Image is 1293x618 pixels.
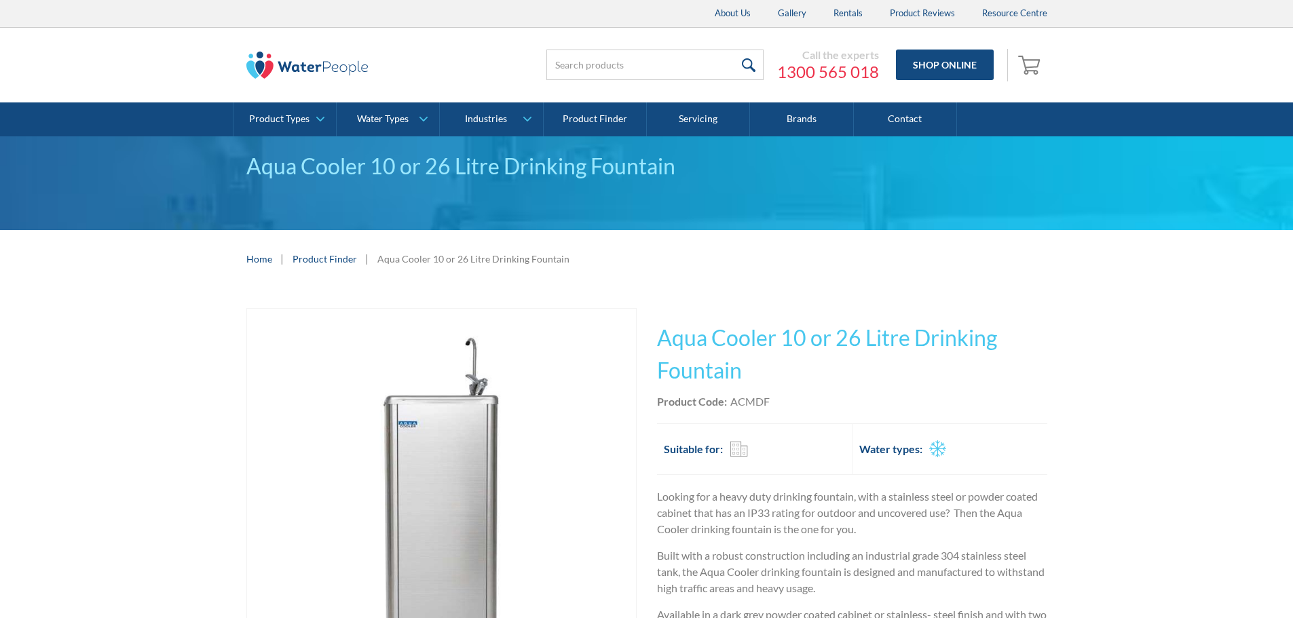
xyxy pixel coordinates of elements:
[730,393,770,410] div: ACMDF
[1015,49,1047,81] a: Open cart
[337,102,439,136] a: Water Types
[859,441,922,457] h2: Water types:
[246,52,369,79] img: The Water People
[657,547,1047,596] p: Built with a robust construction including an industrial grade 304 stainless steel tank, the Aqua...
[657,488,1047,537] p: Looking for a heavy duty drinking fountain, with a stainless steel or powder coated cabinet that ...
[896,50,994,80] a: Shop Online
[544,102,647,136] a: Product Finder
[777,62,879,82] a: 1300 565 018
[364,250,371,267] div: |
[657,395,727,408] strong: Product Code:
[249,113,310,125] div: Product Types
[279,250,286,267] div: |
[440,102,542,136] a: Industries
[377,252,569,266] div: Aqua Cooler 10 or 26 Litre Drinking Fountain
[777,48,879,62] div: Call the experts
[664,441,723,457] h2: Suitable for:
[246,150,1047,182] div: Aqua Cooler 10 or 26 Litre Drinking Fountain
[246,252,272,266] a: Home
[750,102,853,136] a: Brands
[465,113,507,125] div: Industries
[293,252,357,266] a: Product Finder
[647,102,750,136] a: Servicing
[1018,54,1044,75] img: shopping cart
[233,102,336,136] a: Product Types
[657,322,1047,387] h1: Aqua Cooler 10 or 26 Litre Drinking Fountain
[854,102,957,136] a: Contact
[357,113,409,125] div: Water Types
[546,50,764,80] input: Search products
